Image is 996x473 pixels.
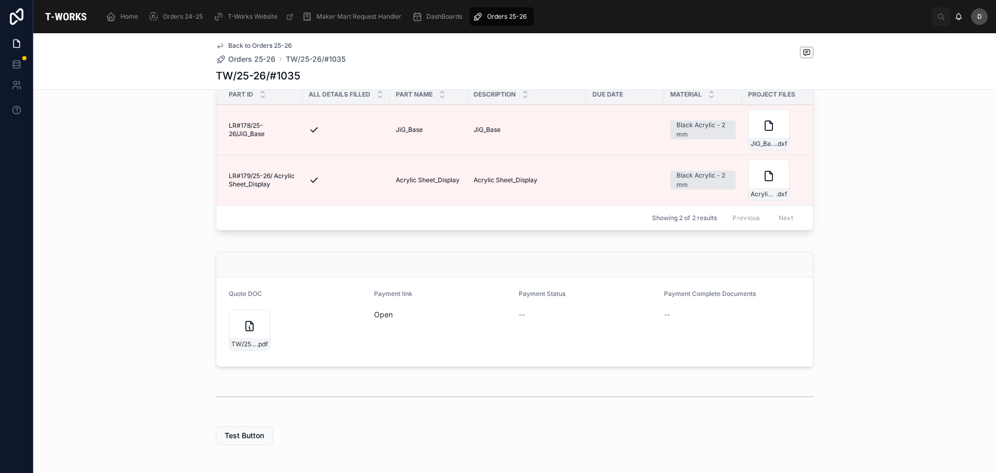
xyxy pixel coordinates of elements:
[229,121,296,138] span: LR#178/25-26/JiG_Base
[751,190,776,198] span: Acrylic-Sheet_Display
[231,340,257,348] span: TW/25-26/#1035
[103,7,145,26] a: Home
[99,5,932,28] div: scrollable content
[41,8,90,25] img: App logo
[396,90,433,99] span: Part Name
[229,172,296,188] span: LR#179/25-26/ Acrylic Sheet_Display
[299,7,409,26] a: Maker Mart Request Handler
[163,12,203,21] span: Orders 24-25
[228,54,275,64] span: Orders 25-26
[474,176,537,184] span: Acrylic Sheet_Display
[216,42,292,50] a: Back to Orders 25-26
[474,90,516,99] span: Description
[664,290,756,298] span: Payment Complete Documents
[776,140,787,148] span: .dxf
[676,120,729,139] div: Black Acrylic - 2 mm
[145,7,210,26] a: Orders 24-25
[474,126,501,134] span: JiG_Base
[216,426,273,445] button: Test Button
[652,214,717,222] span: Showing 2 of 2 results
[309,90,370,99] span: All Details Filled
[409,7,469,26] a: DashBoards
[216,54,275,64] a: Orders 25-26
[519,290,565,298] span: Payment Status
[228,42,292,50] span: Back to Orders 25-26
[210,7,299,26] a: T-Works Website
[216,69,300,83] h1: TW/25-26/#1035
[776,190,787,198] span: .dxf
[229,290,262,298] span: Quote DOC
[228,12,278,21] span: T-Works Website
[487,12,527,21] span: Orders 25-26
[316,12,402,21] span: Maker Mart Request Handler
[229,90,253,99] span: Part ID
[396,176,460,184] span: Acrylic Sheet_Display
[469,7,534,26] a: Orders 25-26
[120,12,138,21] span: Home
[374,310,393,319] a: Open
[374,290,412,298] span: Payment link
[257,340,268,348] span: .pdf
[225,430,264,441] span: Test Button
[670,90,702,99] span: Material
[977,12,982,21] span: D
[426,12,462,21] span: DashBoards
[396,126,423,134] span: JiG_Base
[748,90,795,99] span: Project Files
[592,90,623,99] span: Due Date
[519,309,525,320] span: --
[676,171,729,190] div: Black Acrylic - 2 mm
[664,309,670,320] span: --
[751,140,776,148] span: JIG_Base
[286,54,345,64] a: TW/25-26/#1035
